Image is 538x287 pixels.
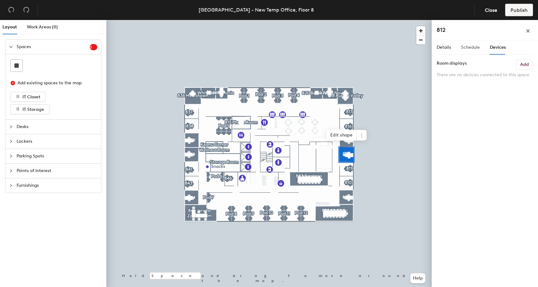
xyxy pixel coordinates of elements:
span: close [526,29,530,33]
span: Spaces [17,40,90,54]
span: Layout [3,24,17,30]
span: Lockers [17,134,97,149]
span: undo [8,7,14,13]
span: IT Closet [23,94,40,100]
span: Parking Spots [17,149,97,163]
span: Schedule [461,45,480,50]
span: Devices [490,45,506,50]
p: There are no devices connected to this space [437,72,533,78]
button: Publish [505,4,533,16]
span: Details [437,45,451,50]
span: close-circle [11,81,15,85]
div: [GEOGRAPHIC_DATA] - New Temp Office, Floor 8 [199,6,314,14]
label: Room displays [437,60,467,67]
button: Undo (⌘ + Z) [5,4,18,16]
h6: Add [520,62,529,67]
span: collapsed [9,125,13,129]
span: 2 [90,45,97,49]
span: collapsed [9,140,13,143]
button: Help [410,273,425,283]
div: Add existing spaces to the map [18,80,92,87]
span: Close [485,7,497,13]
span: expanded [9,45,13,49]
span: IT Storage [23,107,44,112]
sup: 2 [90,44,97,50]
span: collapsed [9,154,13,158]
span: Edit shape [327,130,357,141]
button: IT Storage [10,104,49,114]
h4: 812 [437,26,445,34]
button: IT Closet [10,92,46,102]
button: Close [480,4,503,16]
button: Add [516,60,533,70]
span: Points of Interest [17,164,97,178]
span: collapsed [9,169,13,173]
button: Redo (⌘ + ⇧ + Z) [20,4,33,16]
span: Work Areas (0) [27,24,58,30]
span: Furnishings [17,178,97,193]
span: collapsed [9,184,13,187]
span: Desks [17,120,97,134]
